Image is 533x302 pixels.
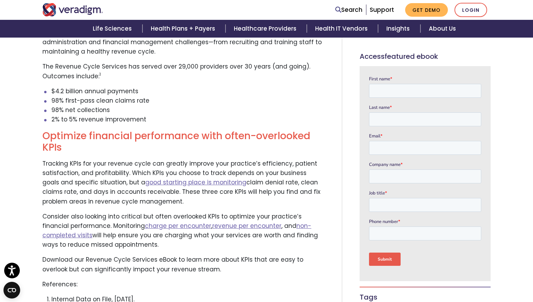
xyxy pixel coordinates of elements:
[42,62,325,81] p: The Revenue Cycle Services has served over 29,000 providers over 30 years (and going). Outcomes i...
[51,87,325,96] li: $4.2 billion annual payments
[42,3,103,16] img: Veradigm logo
[51,96,325,105] li: 98% first-pass clean claims rate
[99,71,101,77] sup: 1
[42,159,325,206] p: Tracking KPIs for your revenue cycle can greatly improve your practice’s efficiency, patient sati...
[145,222,211,230] a: charge per encounter
[42,19,325,57] p: Veradigm’s Revenue Cycle Services include software solutions and support from a team of professio...
[420,20,464,38] a: About Us
[142,20,225,38] a: Health Plans + Payers
[51,105,325,115] li: 98% net collections
[360,52,491,61] h5: Access
[335,5,362,15] a: Search
[42,130,325,153] h2: Optimize financial performance with often-overlooked KPIs
[145,178,246,186] a: good starting place is monitoring
[385,51,438,61] span: Featured eBook
[42,212,325,250] p: Consider also looking into critical but often overlooked KPIs to optimize your practice’s financi...
[307,20,378,38] a: Health IT Vendors
[369,75,481,272] iframe: Form 0
[378,20,420,38] a: Insights
[360,293,491,301] h5: Tags
[42,280,325,289] p: References:
[42,255,325,274] p: Download our Revenue Cycle Services eBook to learn more about KPIs that are easy to overlook but ...
[405,3,448,17] a: Get Demo
[400,252,525,294] iframe: Drift Chat Widget
[3,282,20,299] button: Open CMP widget
[454,3,487,17] a: Login
[225,20,307,38] a: Healthcare Providers
[51,115,325,124] li: 2% to 5% revenue improvement
[370,6,394,14] a: Support
[212,222,281,230] a: revenue per encounter
[84,20,142,38] a: Life Sciences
